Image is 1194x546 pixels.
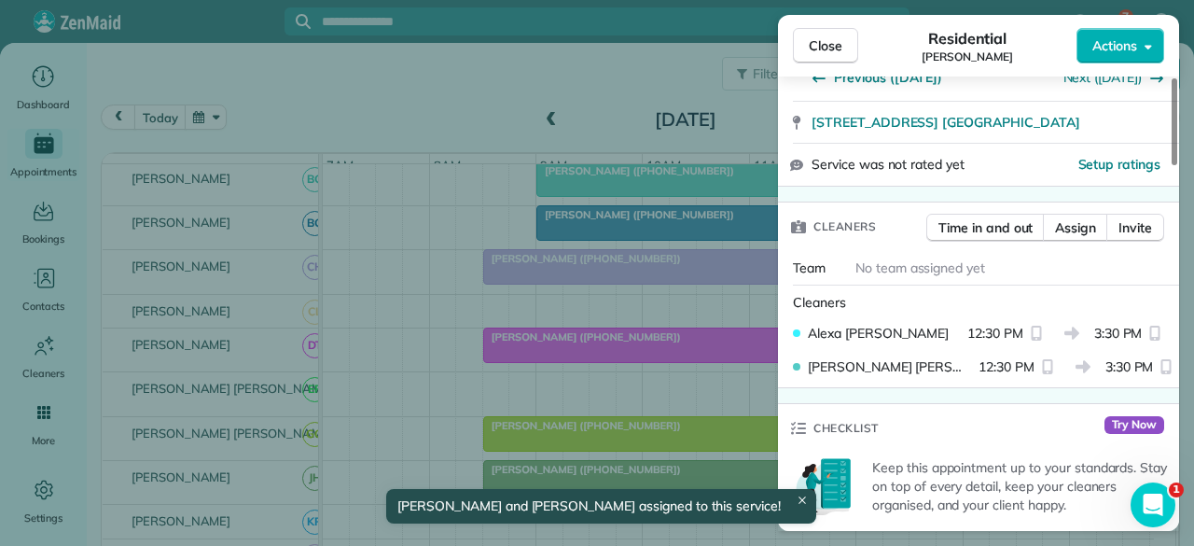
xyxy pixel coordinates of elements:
span: Close [809,36,842,55]
span: Invite [1118,218,1152,237]
span: Try Now [1104,416,1164,435]
span: 12:30 PM [979,357,1034,376]
iframe: Intercom live chat [1131,483,1175,527]
a: [STREET_ADDRESS] [GEOGRAPHIC_DATA] [812,113,1168,132]
button: Close [793,28,858,63]
span: 3:30 PM [1105,357,1154,376]
span: No team assigned yet [855,259,985,276]
div: [PERSON_NAME] and [PERSON_NAME] assigned to this service! [386,489,816,524]
p: Keep this appointment up to your standards. Stay on top of every detail, keep your cleaners organ... [872,458,1168,514]
span: Service was not rated yet [812,155,965,175]
span: Alexa [PERSON_NAME] [808,324,949,343]
a: Next ([DATE]) [1063,69,1143,86]
span: Time in and out [938,218,1033,237]
span: 3:30 PM [1094,324,1143,343]
button: Setup ratings [1078,155,1161,174]
button: Next ([DATE]) [1063,68,1165,87]
span: 1 [1169,483,1184,497]
span: [PERSON_NAME] [922,49,1013,64]
span: [PERSON_NAME] [PERSON_NAME] [808,357,971,376]
button: Time in and out [926,214,1045,242]
button: Previous ([DATE]) [812,68,942,87]
span: Team [793,259,826,276]
span: Residential [928,27,1007,49]
span: Previous ([DATE]) [834,68,942,87]
span: Cleaners [793,294,846,311]
span: Cleaners [813,217,876,236]
span: 12:30 PM [967,324,1023,343]
button: Assign [1043,214,1108,242]
button: Invite [1106,214,1164,242]
span: Assign [1055,218,1096,237]
span: Setup ratings [1078,156,1161,173]
span: [STREET_ADDRESS] [GEOGRAPHIC_DATA] [812,113,1080,132]
span: Checklist [813,419,879,438]
span: Actions [1092,36,1137,55]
